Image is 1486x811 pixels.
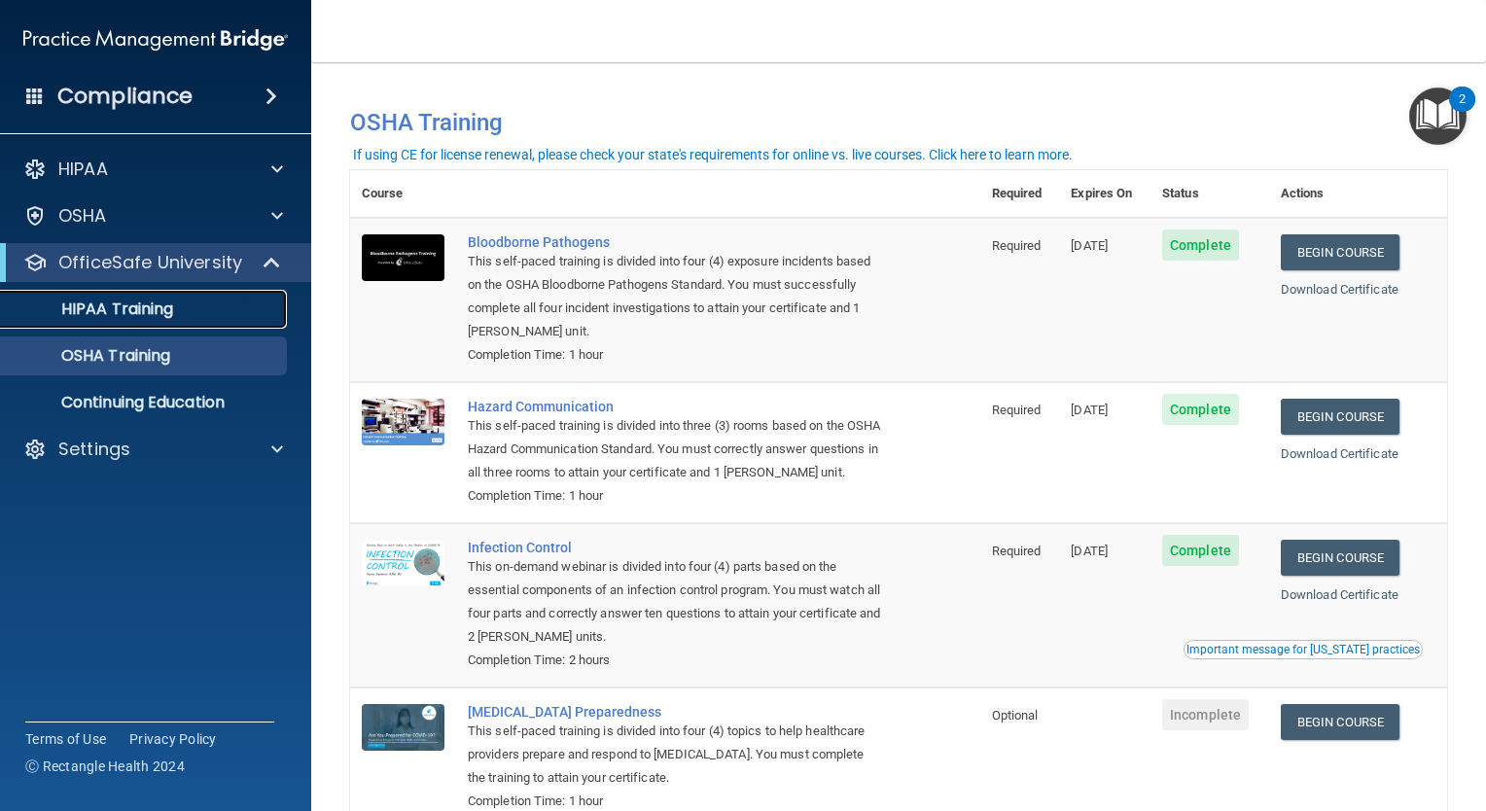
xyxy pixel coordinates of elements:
span: Required [992,238,1042,253]
a: Infection Control [468,540,883,555]
h4: OSHA Training [350,109,1447,136]
p: OfficeSafe University [58,251,242,274]
a: HIPAA [23,158,283,181]
p: OSHA [58,204,107,228]
a: Begin Course [1281,399,1399,435]
p: Settings [58,438,130,461]
a: Terms of Use [25,729,106,749]
a: Download Certificate [1281,446,1398,461]
p: HIPAA [58,158,108,181]
div: Important message for [US_STATE] practices [1186,644,1420,655]
button: Read this if you are a dental practitioner in the state of CA [1184,640,1423,659]
a: Download Certificate [1281,282,1398,297]
a: Settings [23,438,283,461]
button: If using CE for license renewal, please check your state's requirements for online vs. live cours... [350,145,1076,164]
span: Ⓒ Rectangle Health 2024 [25,757,185,776]
div: This self-paced training is divided into three (3) rooms based on the OSHA Hazard Communication S... [468,414,883,484]
div: 2 [1459,99,1466,124]
a: OSHA [23,204,283,228]
span: Required [992,403,1042,417]
span: Complete [1162,229,1239,261]
a: Hazard Communication [468,399,883,414]
a: Begin Course [1281,234,1399,270]
h4: Compliance [57,83,193,110]
a: Begin Course [1281,540,1399,576]
span: [DATE] [1071,544,1108,558]
div: Completion Time: 2 hours [468,649,883,672]
div: This self-paced training is divided into four (4) topics to help healthcare providers prepare and... [468,720,883,790]
div: Completion Time: 1 hour [468,343,883,367]
div: This on-demand webinar is divided into four (4) parts based on the essential components of an inf... [468,555,883,649]
a: Begin Course [1281,704,1399,740]
div: This self-paced training is divided into four (4) exposure incidents based on the OSHA Bloodborne... [468,250,883,343]
th: Status [1150,170,1269,218]
span: Optional [992,708,1039,723]
span: [DATE] [1071,238,1108,253]
a: [MEDICAL_DATA] Preparedness [468,704,883,720]
p: HIPAA Training [13,300,173,319]
span: Complete [1162,535,1239,566]
p: OSHA Training [13,346,170,366]
p: Continuing Education [13,393,278,412]
button: Open Resource Center, 2 new notifications [1409,88,1467,145]
div: Completion Time: 1 hour [468,484,883,508]
th: Course [350,170,456,218]
img: PMB logo [23,20,288,59]
th: Expires On [1059,170,1150,218]
span: Required [992,544,1042,558]
span: Incomplete [1162,699,1249,730]
a: Bloodborne Pathogens [468,234,883,250]
th: Actions [1269,170,1447,218]
span: [DATE] [1071,403,1108,417]
div: If using CE for license renewal, please check your state's requirements for online vs. live cours... [353,148,1073,161]
span: Complete [1162,394,1239,425]
a: Privacy Policy [129,729,217,749]
th: Required [980,170,1060,218]
a: OfficeSafe University [23,251,282,274]
a: Download Certificate [1281,587,1398,602]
